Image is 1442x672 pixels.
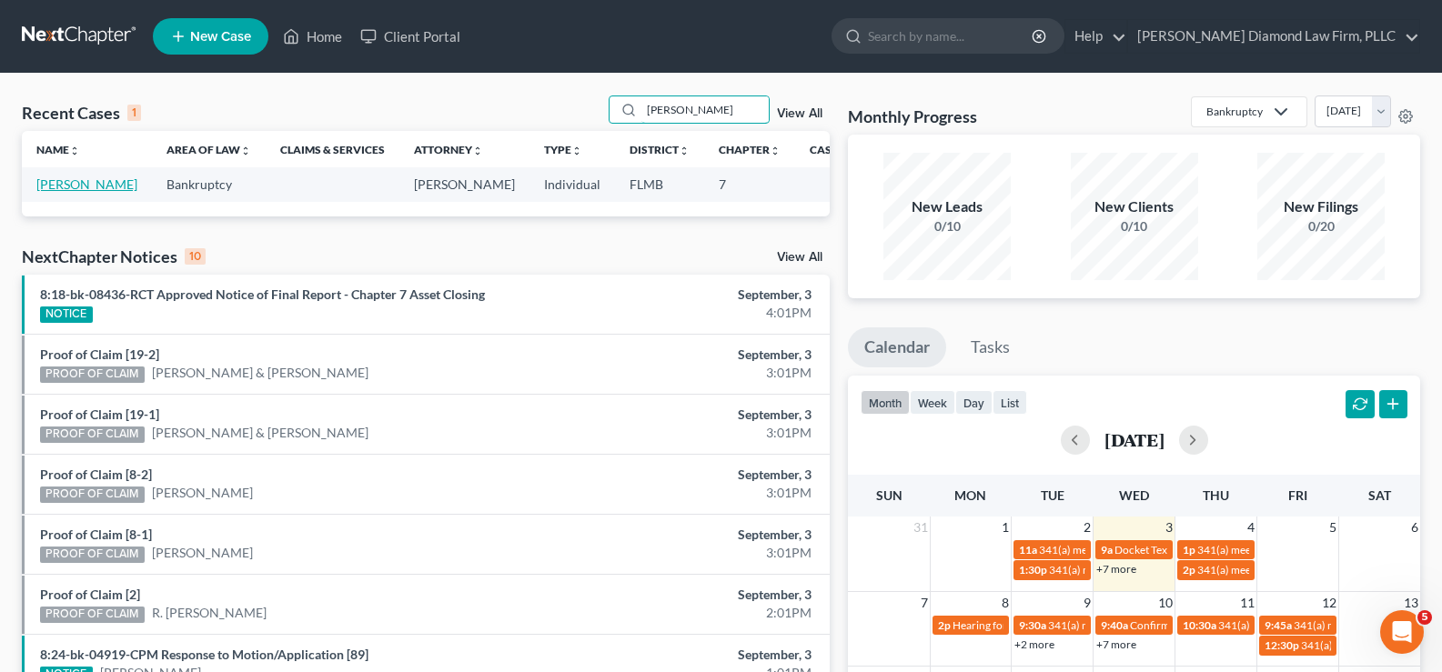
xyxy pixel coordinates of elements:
div: 0/10 [883,217,1011,236]
input: Search by name... [641,96,769,123]
a: Proof of Claim [2] [40,587,140,602]
span: New Case [190,30,251,44]
a: Chapterunfold_more [719,143,781,156]
span: 341(a) meeting for [PERSON_NAME] [1197,563,1373,577]
span: 3 [1164,517,1175,538]
div: September, 3 [567,586,812,604]
span: 1:30p [1019,563,1047,577]
span: 12:30p [1265,638,1299,652]
div: 1 [127,105,141,121]
span: 341(a) meeting for [PERSON_NAME] [1218,618,1394,632]
a: 8:18-bk-08436-RCT Approved Notice of Final Report - Chapter 7 Asset Closing [40,286,485,302]
span: 1p [1183,543,1195,557]
a: [PERSON_NAME] [36,176,137,192]
a: [PERSON_NAME] [152,544,253,562]
div: September, 3 [567,286,812,304]
h2: [DATE] [1104,430,1165,449]
span: 2 [1082,517,1093,538]
a: Typeunfold_more [544,143,582,156]
td: 7 [704,167,795,201]
th: Claims & Services [266,131,399,167]
a: Client Portal [351,20,469,53]
span: 341(a) meeting for [PERSON_NAME] [1197,543,1373,557]
span: 31 [912,517,930,538]
span: 10 [1156,592,1175,614]
div: 0/10 [1071,217,1198,236]
div: September, 3 [567,346,812,364]
span: Confirmation Hearing for [PERSON_NAME] [1130,618,1338,632]
span: Docket Text: for St [PERSON_NAME] [PERSON_NAME] et al [1114,543,1397,557]
div: 4:01PM [567,304,812,322]
span: 8 [1000,592,1011,614]
td: FLMB [615,167,704,201]
i: unfold_more [472,145,483,156]
span: 9:45a [1265,618,1292,632]
div: PROOF OF CLAIM [40,486,145,503]
div: PROOF OF CLAIM [40,607,145,623]
iframe: Intercom live chat [1380,610,1424,654]
a: [PERSON_NAME] [152,484,253,502]
div: 3:01PM [567,364,812,382]
span: Thu [1203,487,1229,503]
h3: Monthly Progress [848,105,977,127]
span: Mon [954,487,986,503]
a: R. [PERSON_NAME] [152,604,267,622]
div: 10 [185,248,206,265]
input: Search by name... [868,19,1034,53]
i: unfold_more [770,145,781,156]
td: Bankruptcy [152,167,266,201]
div: PROOF OF CLAIM [40,547,145,563]
a: View All [777,107,822,120]
div: Bankruptcy [1206,104,1263,119]
a: Proof of Claim [8-2] [40,466,152,482]
div: 2:01PM [567,604,812,622]
span: 11 [1238,592,1256,614]
span: Sun [876,487,903,503]
div: September, 3 [567,526,812,544]
a: [PERSON_NAME] Diamond Law Firm, PLLC [1128,20,1419,53]
div: NOTICE [40,306,93,323]
a: Proof of Claim [19-1] [40,406,159,422]
div: 3:01PM [567,544,812,562]
div: New Leads [883,196,1011,217]
div: September, 3 [567,406,812,424]
a: Area of Lawunfold_more [166,143,251,156]
span: 6 [1409,517,1420,538]
div: PROOF OF CLAIM [40,366,145,383]
td: [PERSON_NAME] [399,167,529,201]
div: New Clients [1071,196,1198,217]
span: 2p [1183,563,1195,577]
div: PROOF OF CLAIM [40,426,145,443]
span: 9 [1082,592,1093,614]
a: +7 more [1096,637,1136,651]
td: Individual [529,167,615,201]
div: Recent Cases [22,102,141,124]
span: Sat [1368,487,1391,503]
span: 341(a) meeting for [PERSON_NAME] [1049,563,1225,577]
span: Tue [1041,487,1064,503]
span: 9:30a [1019,618,1046,632]
i: unfold_more [69,145,80,156]
i: unfold_more [679,145,690,156]
a: +2 more [1014,637,1054,651]
button: list [993,390,1027,415]
span: Fri [1288,487,1307,503]
a: Tasks [954,327,1026,367]
div: 3:01PM [567,484,812,502]
div: September, 3 [567,466,812,484]
span: 7 [919,592,930,614]
a: [PERSON_NAME] & [PERSON_NAME] [152,424,368,442]
a: Case Nounfold_more [810,143,868,156]
a: Districtunfold_more [630,143,690,156]
a: Proof of Claim [8-1] [40,527,152,542]
span: 4 [1245,517,1256,538]
a: Home [274,20,351,53]
a: 8:24-bk-04919-CPM Response to Motion/Application [89] [40,647,368,662]
span: 11a [1019,543,1037,557]
a: Help [1065,20,1126,53]
a: View All [777,251,822,264]
button: week [910,390,955,415]
button: day [955,390,993,415]
a: +7 more [1096,562,1136,576]
i: unfold_more [240,145,251,156]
